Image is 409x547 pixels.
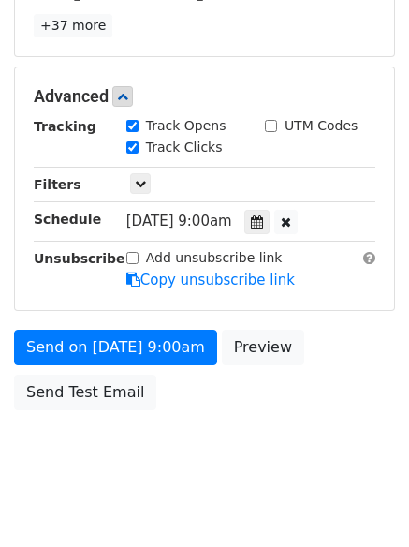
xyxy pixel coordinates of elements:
label: UTM Codes [285,116,358,136]
a: +37 more [34,14,112,37]
a: Preview [222,330,304,365]
iframe: Chat Widget [315,457,409,547]
label: Add unsubscribe link [146,248,283,268]
h5: Advanced [34,86,375,107]
label: Track Opens [146,116,226,136]
label: Track Clicks [146,138,223,157]
a: Copy unsubscribe link [126,272,295,288]
strong: Schedule [34,212,101,227]
strong: Unsubscribe [34,251,125,266]
a: Send Test Email [14,375,156,410]
strong: Tracking [34,119,96,134]
a: Send on [DATE] 9:00am [14,330,217,365]
span: [DATE] 9:00am [126,213,232,229]
strong: Filters [34,177,81,192]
